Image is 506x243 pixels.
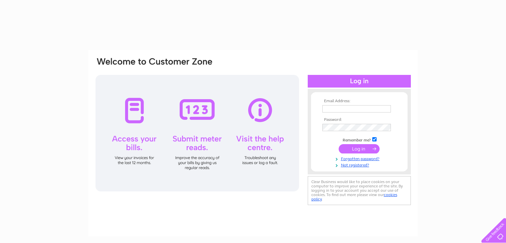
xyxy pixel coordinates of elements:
a: Not registered? [322,161,398,168]
td: Remember me? [321,136,398,143]
th: Password: [321,118,398,122]
th: Email Address: [321,99,398,104]
div: Clear Business would like to place cookies on your computer to improve your experience of the sit... [308,176,411,205]
a: cookies policy [311,192,397,201]
a: Forgotten password? [322,155,398,161]
input: Submit [339,144,380,153]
